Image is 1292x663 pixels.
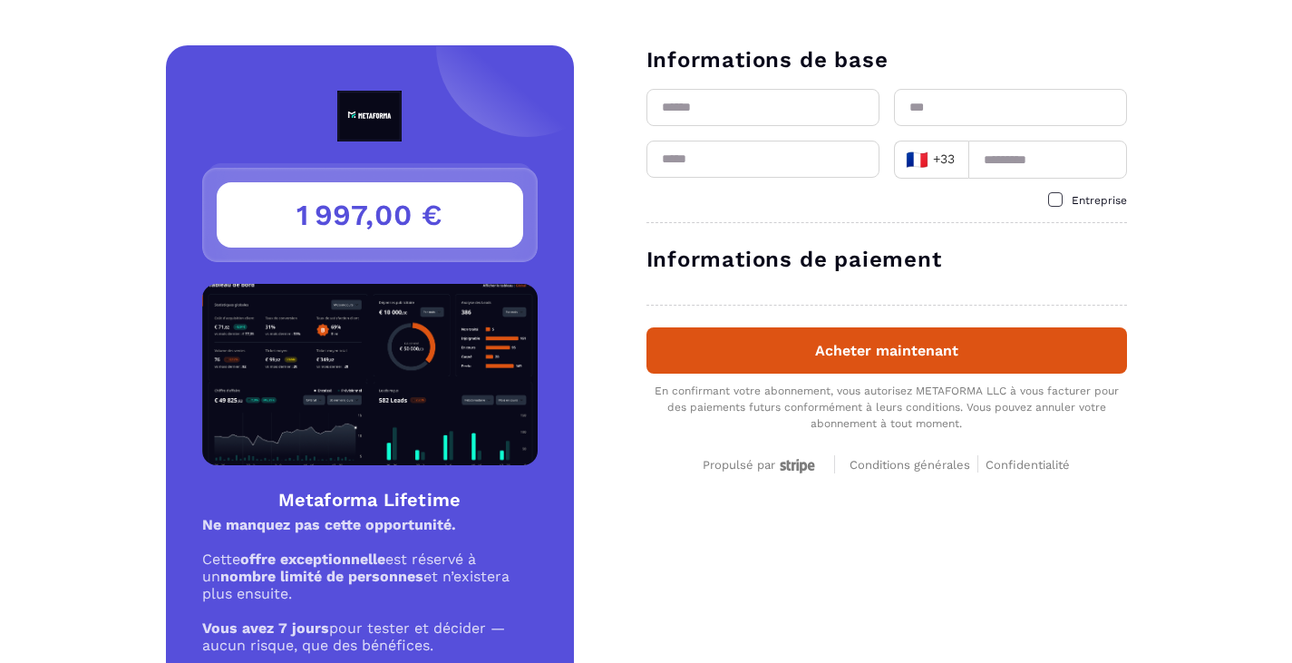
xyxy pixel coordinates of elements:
[220,568,423,585] strong: nombre limité de personnes
[240,551,385,568] strong: offre exceptionnelle
[986,458,1070,472] span: Confidentialité
[217,182,523,248] h3: 1 997,00 €
[905,147,956,172] span: +33
[202,551,538,602] p: Cette est réservé à un et n’existera plus ensuite.
[646,383,1127,432] div: En confirmant votre abonnement, vous autorisez METAFORMA LLC à vous facturer pour des paiements f...
[202,619,329,637] strong: Vous avez 7 jours
[202,516,456,533] strong: Ne manquez pas cette opportunité.
[703,458,820,473] div: Propulsé par
[850,458,970,472] span: Conditions générales
[646,45,1127,74] h3: Informations de base
[296,91,444,141] img: logo
[894,141,968,179] div: Search for option
[202,487,538,512] h4: Metaforma Lifetime
[1072,194,1127,207] span: Entreprise
[959,146,962,173] input: Search for option
[646,245,1127,274] h3: Informations de paiement
[202,284,538,465] img: Product Image
[646,327,1127,374] button: Acheter maintenant
[986,455,1070,473] a: Confidentialité
[703,455,820,473] a: Propulsé par
[202,619,538,654] p: pour tester et décider — aucun risque, que des bénéfices.
[906,147,928,172] span: 🇫🇷
[850,455,978,473] a: Conditions générales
